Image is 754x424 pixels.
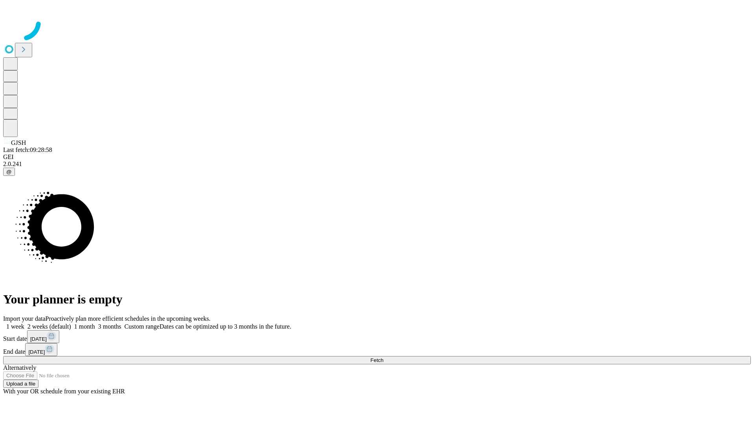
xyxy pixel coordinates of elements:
[98,323,121,330] span: 3 months
[3,380,38,388] button: Upload a file
[3,292,751,307] h1: Your planner is empty
[30,336,47,342] span: [DATE]
[3,356,751,364] button: Fetch
[370,357,383,363] span: Fetch
[6,169,12,175] span: @
[27,330,59,343] button: [DATE]
[25,343,57,356] button: [DATE]
[3,146,52,153] span: Last fetch: 09:28:58
[159,323,291,330] span: Dates can be optimized up to 3 months in the future.
[27,323,71,330] span: 2 weeks (default)
[3,388,125,395] span: With your OR schedule from your existing EHR
[124,323,159,330] span: Custom range
[6,323,24,330] span: 1 week
[3,154,751,161] div: GEI
[3,343,751,356] div: End date
[28,349,45,355] span: [DATE]
[3,168,15,176] button: @
[3,315,46,322] span: Import your data
[46,315,210,322] span: Proactively plan more efficient schedules in the upcoming weeks.
[11,139,26,146] span: GJSH
[3,364,36,371] span: Alternatively
[74,323,95,330] span: 1 month
[3,330,751,343] div: Start date
[3,161,751,168] div: 2.0.241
